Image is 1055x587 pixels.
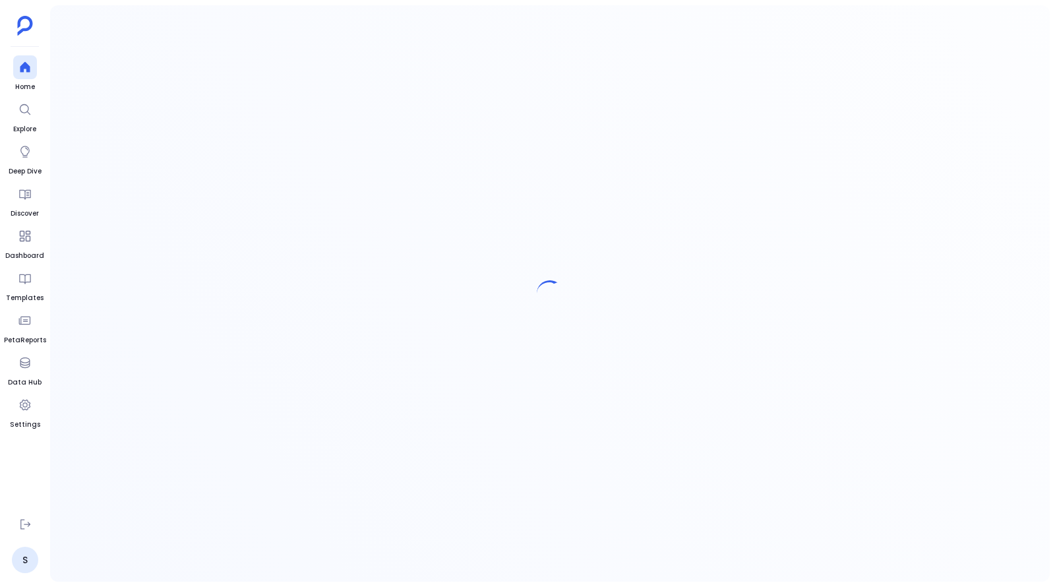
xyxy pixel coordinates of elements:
a: PetaReports [4,309,46,346]
span: Discover [11,208,39,219]
a: Data Hub [8,351,42,388]
span: PetaReports [4,335,46,346]
a: Templates [6,266,44,303]
span: Dashboard [5,251,44,261]
a: Discover [11,182,39,219]
img: petavue logo [17,16,33,36]
a: Home [13,55,37,92]
span: Home [13,82,37,92]
span: Settings [10,419,40,430]
a: Explore [13,98,37,135]
a: S [12,547,38,573]
a: Settings [10,393,40,430]
span: Deep Dive [9,166,42,177]
span: Explore [13,124,37,135]
span: Data Hub [8,377,42,388]
a: Deep Dive [9,140,42,177]
a: Dashboard [5,224,44,261]
span: Templates [6,293,44,303]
